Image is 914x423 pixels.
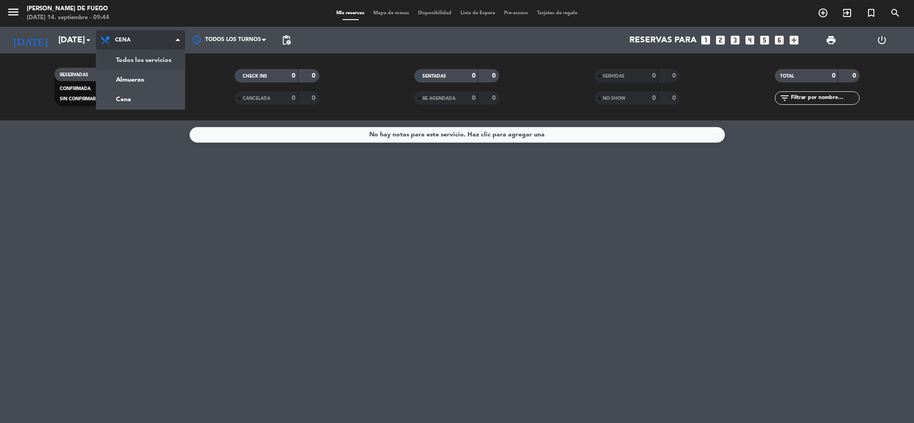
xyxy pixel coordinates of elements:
strong: 0 [472,73,476,79]
span: CANCELADA [243,96,270,101]
span: Mis reservas [332,11,369,16]
i: looks_4 [744,34,756,46]
i: filter_list [779,93,790,103]
button: menu [7,5,20,22]
i: menu [7,5,20,19]
span: Lista de Espera [456,11,500,16]
div: LOG OUT [856,27,907,53]
i: looks_3 [729,34,741,46]
i: exit_to_app [842,8,852,18]
div: No hay notas para este servicio. Haz clic para agregar una [369,130,545,140]
strong: 0 [652,95,656,101]
i: add_box [788,34,800,46]
strong: 0 [832,73,835,79]
span: RE AGENDADA [422,96,455,101]
span: SIN CONFIRMAR [60,97,95,101]
strong: 0 [292,95,295,101]
i: looks_one [700,34,711,46]
strong: 0 [652,73,656,79]
span: Pre-acceso [500,11,533,16]
span: Tarjetas de regalo [533,11,582,16]
i: arrow_drop_down [83,35,94,45]
span: SENTADAS [422,74,446,78]
a: Todos los servicios [96,50,185,70]
strong: 0 [312,73,317,79]
span: CHECK INS [243,74,267,78]
span: Disponibilidad [414,11,456,16]
span: TOTAL [780,74,794,78]
strong: 0 [672,95,678,101]
i: looks_two [715,34,726,46]
i: turned_in_not [866,8,877,18]
span: Mapa de mesas [369,11,414,16]
strong: 0 [312,95,317,101]
span: print [826,35,836,45]
a: Almuerzo [96,70,185,90]
div: [DATE] 14. septiembre - 09:44 [27,13,109,22]
span: NO SHOW [603,96,625,101]
input: Filtrar por nombre... [790,93,859,103]
span: pending_actions [281,35,292,45]
strong: 0 [852,73,858,79]
a: Cena [96,90,185,109]
span: SERVIDAS [603,74,624,78]
span: Reservas para [629,35,697,45]
i: add_circle_outline [818,8,828,18]
i: [DATE] [7,30,54,50]
strong: 0 [672,73,678,79]
span: RESERVADAS [60,73,88,77]
i: search [890,8,901,18]
span: CONFIRMADA [60,86,91,91]
span: Cena [115,37,131,43]
i: looks_5 [759,34,770,46]
strong: 0 [492,73,497,79]
i: power_settings_new [877,35,887,45]
strong: 0 [292,73,295,79]
strong: 0 [492,95,497,101]
i: looks_6 [773,34,785,46]
div: [PERSON_NAME] de Fuego [27,4,109,13]
strong: 0 [472,95,476,101]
